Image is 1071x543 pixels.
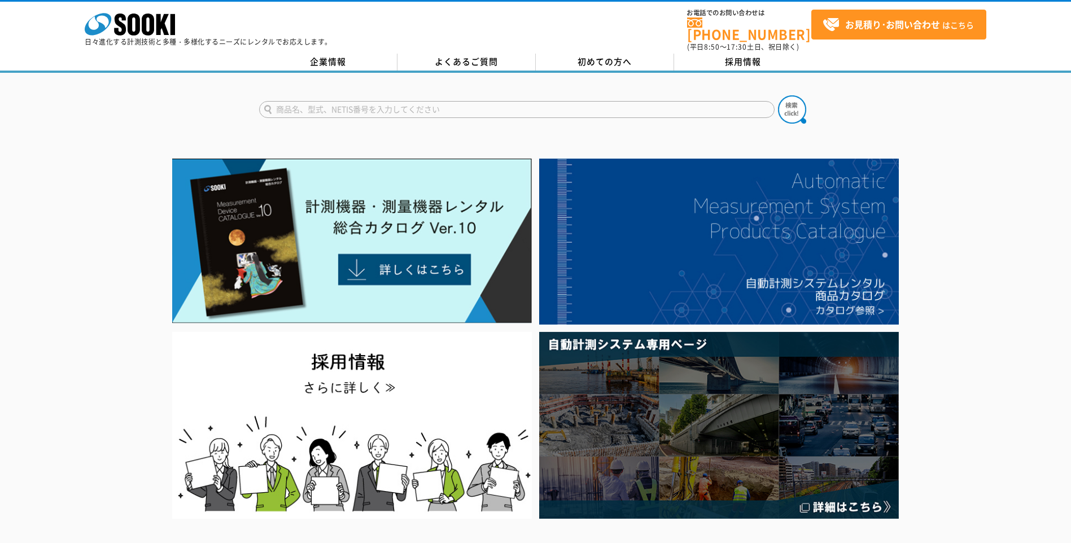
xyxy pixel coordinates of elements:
span: 17:30 [727,42,747,52]
a: お見積り･お問い合わせはこちら [811,10,986,40]
img: 自動計測システム専用ページ [539,332,899,519]
a: よくあるご質問 [397,54,536,71]
a: 採用情報 [674,54,812,71]
p: 日々進化する計測技術と多種・多様化するニーズにレンタルでお応えします。 [85,38,332,45]
a: [PHONE_NUMBER] [687,17,811,41]
span: 8:50 [704,42,720,52]
span: (平日 ～ 土日、祝日除く) [687,42,799,52]
span: お電話でのお問い合わせは [687,10,811,16]
input: 商品名、型式、NETIS番号を入力してください [259,101,775,118]
a: 企業情報 [259,54,397,71]
img: SOOKI recruit [172,332,532,519]
span: はこちら [823,16,974,33]
img: btn_search.png [778,95,806,124]
a: 初めての方へ [536,54,674,71]
img: 自動計測システムカタログ [539,159,899,325]
img: Catalog Ver10 [172,159,532,323]
span: 初めての方へ [578,55,632,68]
strong: お見積り･お問い合わせ [845,17,940,31]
